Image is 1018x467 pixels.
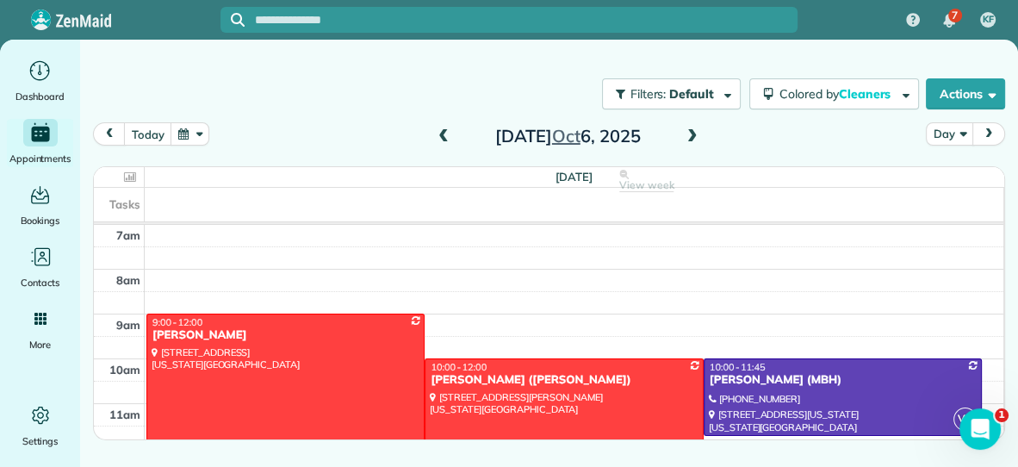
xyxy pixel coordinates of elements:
[9,150,71,167] span: Appointments
[29,336,51,353] span: More
[839,86,894,102] span: Cleaners
[231,13,245,27] svg: Focus search
[116,318,140,332] span: 9am
[972,122,1005,146] button: next
[931,2,967,40] div: 7 unread notifications
[669,86,715,102] span: Default
[7,57,73,105] a: Dashboard
[619,178,674,192] span: View week
[22,433,59,450] span: Settings
[710,361,766,373] span: 10:00 - 11:45
[220,13,245,27] button: Focus search
[926,122,973,146] button: Day
[16,88,65,105] span: Dashboard
[124,122,171,146] button: today
[152,316,202,328] span: 9:00 - 12:00
[995,408,1009,422] span: 1
[593,78,741,109] a: Filters: Default
[7,243,73,291] a: Contacts
[983,13,994,27] span: KF
[93,122,126,146] button: prev
[109,363,140,377] span: 10am
[109,197,140,211] span: Tasks
[116,273,140,287] span: 8am
[460,127,675,146] h2: [DATE] 6, 2025
[109,408,140,421] span: 11am
[779,86,897,102] span: Colored by
[552,125,580,146] span: Oct
[959,408,1001,450] iframe: Intercom live chat
[926,78,1005,109] button: Actions
[953,408,977,431] span: VB
[116,228,140,242] span: 7am
[21,274,59,291] span: Contacts
[431,361,487,373] span: 10:00 - 12:00
[602,78,741,109] button: Filters: Default
[152,328,419,343] div: [PERSON_NAME]
[430,373,698,388] div: [PERSON_NAME] ([PERSON_NAME])
[952,9,958,22] span: 7
[7,181,73,229] a: Bookings
[630,86,667,102] span: Filters:
[709,373,977,388] div: [PERSON_NAME] (MBH)
[749,78,919,109] button: Colored byCleaners
[7,119,73,167] a: Appointments
[21,212,60,229] span: Bookings
[556,170,593,184] span: [DATE]
[7,402,73,450] a: Settings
